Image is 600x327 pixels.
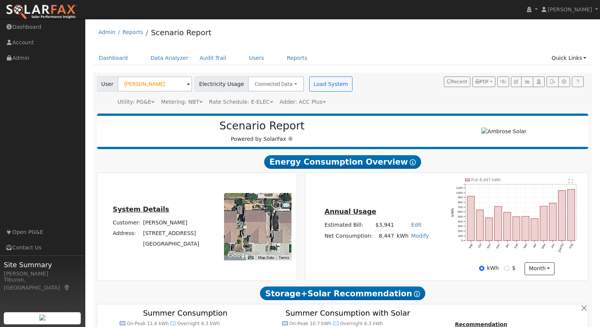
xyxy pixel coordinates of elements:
[532,243,537,249] text: Apr
[97,76,118,92] span: User
[476,210,484,241] rect: onclick=""
[142,217,201,228] td: [PERSON_NAME]
[541,243,546,249] text: May
[456,186,463,190] text: 1100
[569,179,573,184] text: 
[505,243,510,249] text: Jan
[117,98,155,106] div: Utility: PG&E
[468,243,473,249] text: Sep
[495,206,502,241] rect: onclick=""
[142,228,201,238] td: [STREET_ADDRESS]
[4,260,81,270] span: Site Summary
[243,51,270,65] a: Users
[512,264,515,272] label: $
[540,206,547,241] rect: onclick=""
[513,217,520,241] rect: onclick=""
[458,206,463,209] text: 700
[195,76,248,92] span: Electricity Usage
[479,266,484,271] input: kWh
[323,220,374,231] td: Estimated Bill:
[93,51,134,65] a: Dashboard
[486,218,493,241] rect: onclick=""
[504,266,509,271] input: $
[395,230,410,241] td: kWh
[289,321,331,326] text: On-Peak 10.7 kWh
[514,243,519,249] text: Feb
[99,29,116,35] a: Admin
[450,208,454,217] text: kWh
[467,196,475,241] rect: onclick=""
[486,243,492,249] text: Nov
[481,128,526,135] img: Ambrose Solar
[258,255,274,260] button: Map Data
[101,120,423,143] div: Powered by SolarFax ®
[458,196,463,199] text: 900
[279,255,289,260] a: Terms (opens in new tab)
[497,76,509,87] button: Generate Report Link
[143,309,227,318] text: Summer Consumption
[4,270,81,278] div: [PERSON_NAME]
[145,51,194,65] a: Data Analyzer
[550,243,555,249] text: Jun
[260,287,425,300] span: Storage+Solar Recommendation
[374,230,395,241] td: 8,447
[410,159,416,165] i: Show Help
[209,99,273,105] span: Alias: E1
[161,98,203,106] div: Metering: NBT
[194,51,232,65] a: Audit Trail
[122,29,143,35] a: Reports
[559,190,566,241] rect: onclick=""
[458,201,463,204] text: 800
[374,220,395,231] td: $3,941
[281,51,313,65] a: Reports
[458,225,463,228] text: 300
[572,76,584,87] a: Help Link
[64,285,70,291] a: Map
[151,28,211,37] a: Scenario Report
[568,189,575,241] rect: onclick=""
[521,76,533,87] button: Multi-Series Graph
[472,76,495,87] button: PDF
[444,76,470,87] button: Recent
[280,98,326,106] div: Adder: ACC Plus
[127,321,169,326] text: On-Peak 11.6 kWh
[495,243,501,249] text: Dec
[525,262,555,275] button: month
[142,238,201,249] td: [GEOGRAPHIC_DATA]
[285,309,410,318] text: Summer Consumption with Solar
[323,230,374,241] td: Net Consumption:
[550,203,557,241] rect: onclick=""
[569,243,574,249] text: Aug
[471,178,501,182] text: Pull 8,447 kWh
[411,233,429,239] a: Modify
[478,243,483,248] text: Oct
[523,243,528,249] text: Mar
[226,251,251,260] a: Open this area in Google Maps (opens a new window)
[39,315,45,321] img: retrieve
[533,76,545,87] button: Login As
[558,76,570,87] button: Settings
[456,191,463,195] text: 1000
[411,222,421,228] a: Edit
[558,243,564,253] text: [DATE]
[177,321,220,326] text: Overnight 6.3 kWh
[546,51,592,65] a: Quick Links
[461,239,463,243] text: 0
[105,120,419,132] h2: Scenario Report
[248,255,253,260] button: Keyboard shortcuts
[264,155,421,169] span: Energy Consumption Overview
[522,216,529,241] rect: onclick=""
[475,79,489,84] span: PDF
[248,76,304,92] button: Connected Data
[340,321,383,326] text: Overnight 6.3 kWh
[117,76,192,92] input: Select a User
[111,228,142,238] td: Address:
[548,6,592,12] span: [PERSON_NAME]
[458,215,463,218] text: 500
[113,206,169,213] u: System Details
[458,229,463,233] text: 200
[531,218,538,241] rect: onclick=""
[458,220,463,223] text: 400
[504,212,511,241] rect: onclick=""
[226,251,251,260] img: Google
